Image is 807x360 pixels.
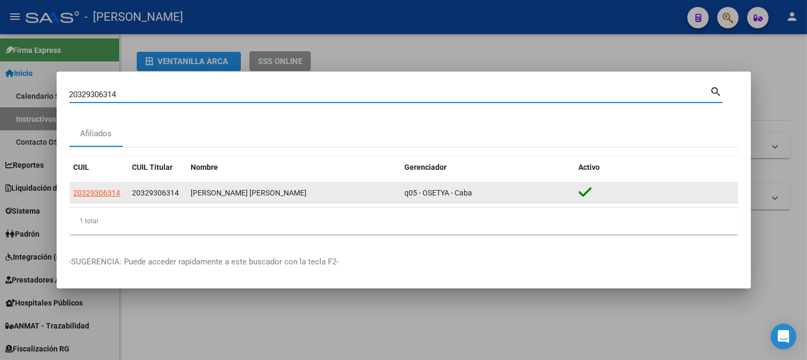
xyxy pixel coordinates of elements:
[132,163,173,171] span: CUIL Titular
[132,189,179,197] span: 20329306314
[191,163,218,171] span: Nombre
[575,156,738,179] datatable-header-cell: Activo
[80,128,112,140] div: Afiliados
[187,156,401,179] datatable-header-cell: Nombre
[405,189,473,197] span: q05 - OSETYA - Caba
[710,84,723,97] mat-icon: search
[74,189,121,197] span: 20329306314
[128,156,187,179] datatable-header-cell: CUIL Titular
[579,163,600,171] span: Activo
[771,324,796,349] div: Open Intercom Messenger
[405,163,447,171] span: Gerenciador
[69,208,738,234] div: 1 total
[191,187,396,199] div: [PERSON_NAME] [PERSON_NAME]
[69,256,738,268] p: -SUGERENCIA: Puede acceder rapidamente a este buscador con la tecla F2-
[74,163,90,171] span: CUIL
[69,156,128,179] datatable-header-cell: CUIL
[401,156,575,179] datatable-header-cell: Gerenciador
